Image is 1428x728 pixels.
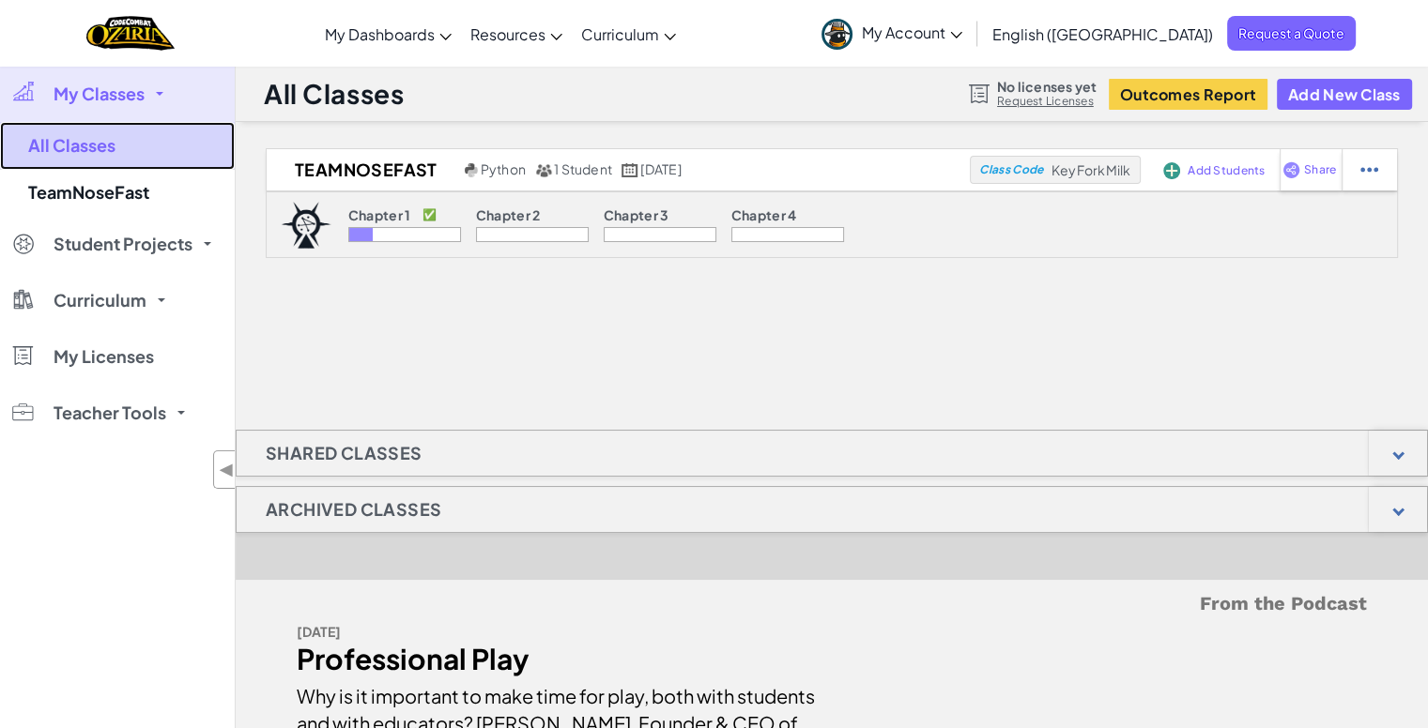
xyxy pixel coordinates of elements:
a: English ([GEOGRAPHIC_DATA]) [983,8,1222,59]
span: English ([GEOGRAPHIC_DATA]) [992,24,1213,44]
img: IconShare_Purple.svg [1282,161,1300,178]
p: Chapter 3 [604,207,669,222]
a: Curriculum [572,8,685,59]
h1: Archived Classes [237,486,470,533]
span: Resources [470,24,545,44]
span: My Classes [54,85,145,102]
p: Chapter 4 [731,207,797,222]
h2: TeamNoseFast [267,156,460,184]
a: My Account [812,4,972,63]
span: My Account [862,23,962,42]
span: Python [481,160,526,177]
span: Class Code [979,164,1043,175]
a: Request a Quote [1227,16,1356,51]
h1: All Classes [264,76,404,112]
p: Chapter 1 [348,207,411,222]
span: Teacher Tools [54,404,166,421]
span: Student Projects [54,235,192,252]
a: Request Licenses [997,94,1097,109]
img: MultipleUsers.png [535,163,552,177]
h5: From the Podcast [297,589,1367,618]
span: 1 Student [554,160,612,177]
img: python.png [465,163,479,177]
a: Resources [461,8,572,59]
span: Curriculum [54,292,146,309]
span: KeyForkMilk [1052,161,1131,178]
img: avatar [821,19,852,50]
span: Share [1304,164,1336,175]
button: Outcomes Report [1109,79,1267,110]
p: Chapter 2 [476,207,541,222]
span: Add Students [1188,165,1265,176]
img: Home [86,14,174,53]
span: Curriculum [581,24,659,44]
img: logo [281,202,331,249]
div: Professional Play [297,645,818,673]
span: [DATE] [640,160,681,177]
img: IconStudentEllipsis.svg [1360,161,1378,178]
span: ◀ [219,456,235,483]
a: My Dashboards [315,8,461,59]
span: My Dashboards [325,24,435,44]
p: ✅ [422,207,437,222]
img: calendar.svg [622,163,638,177]
h1: Shared Classes [237,430,452,477]
span: My Licenses [54,348,154,365]
span: No licenses yet [997,79,1097,94]
div: [DATE] [297,618,818,645]
button: Add New Class [1277,79,1412,110]
img: IconAddStudents.svg [1163,162,1180,179]
a: TeamNoseFast Python 1 Student [DATE] [267,156,970,184]
a: Ozaria by CodeCombat logo [86,14,174,53]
